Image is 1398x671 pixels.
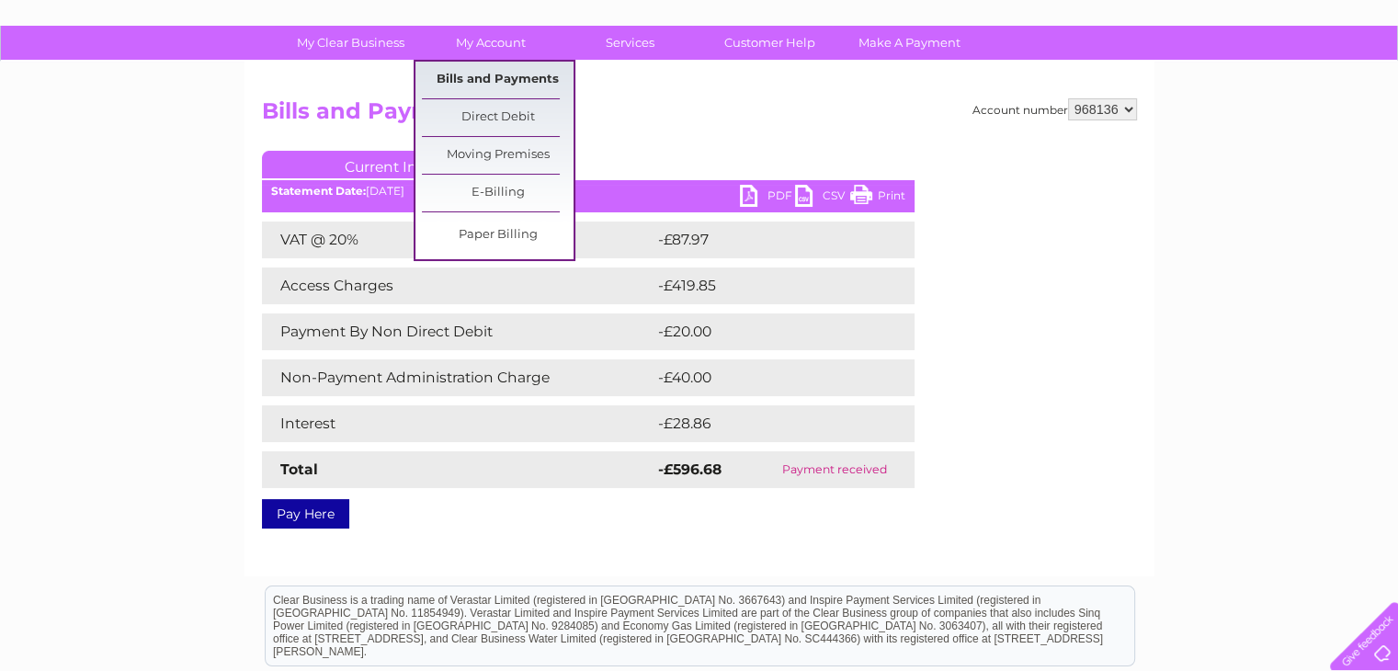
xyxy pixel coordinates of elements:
td: -£40.00 [654,359,881,396]
a: Paper Billing [422,217,574,254]
a: Make A Payment [834,26,985,60]
td: Interest [262,405,654,442]
a: Blog [1238,78,1265,92]
td: -£20.00 [654,313,881,350]
strong: -£596.68 [658,461,722,478]
a: Customer Help [694,26,846,60]
a: E-Billing [422,175,574,211]
td: -£28.86 [654,405,881,442]
td: VAT @ 20% [262,222,654,258]
a: Energy [1120,78,1161,92]
td: Payment received [755,451,914,488]
a: My Account [415,26,566,60]
a: My Clear Business [275,26,426,60]
td: Access Charges [262,267,654,304]
a: Log out [1337,78,1381,92]
td: Payment By Non Direct Debit [262,313,654,350]
a: Water [1074,78,1109,92]
h2: Bills and Payments [262,98,1137,133]
a: CSV [795,185,850,211]
td: -£419.85 [654,267,883,304]
a: Pay Here [262,499,349,529]
td: -£87.97 [654,222,880,258]
div: [DATE] [262,185,915,198]
a: Print [850,185,905,211]
a: Direct Debit [422,99,574,136]
a: Services [554,26,706,60]
a: Moving Premises [422,137,574,174]
b: Statement Date: [271,184,366,198]
a: Telecoms [1172,78,1227,92]
a: Bills and Payments [422,62,574,98]
a: Current Invoice [262,151,538,178]
td: Non-Payment Administration Charge [262,359,654,396]
a: Contact [1276,78,1321,92]
div: Clear Business is a trading name of Verastar Limited (registered in [GEOGRAPHIC_DATA] No. 3667643... [266,10,1134,89]
strong: Total [280,461,318,478]
a: PDF [740,185,795,211]
a: 0333 014 3131 [1051,9,1178,32]
div: Account number [972,98,1137,120]
img: logo.png [49,48,142,104]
